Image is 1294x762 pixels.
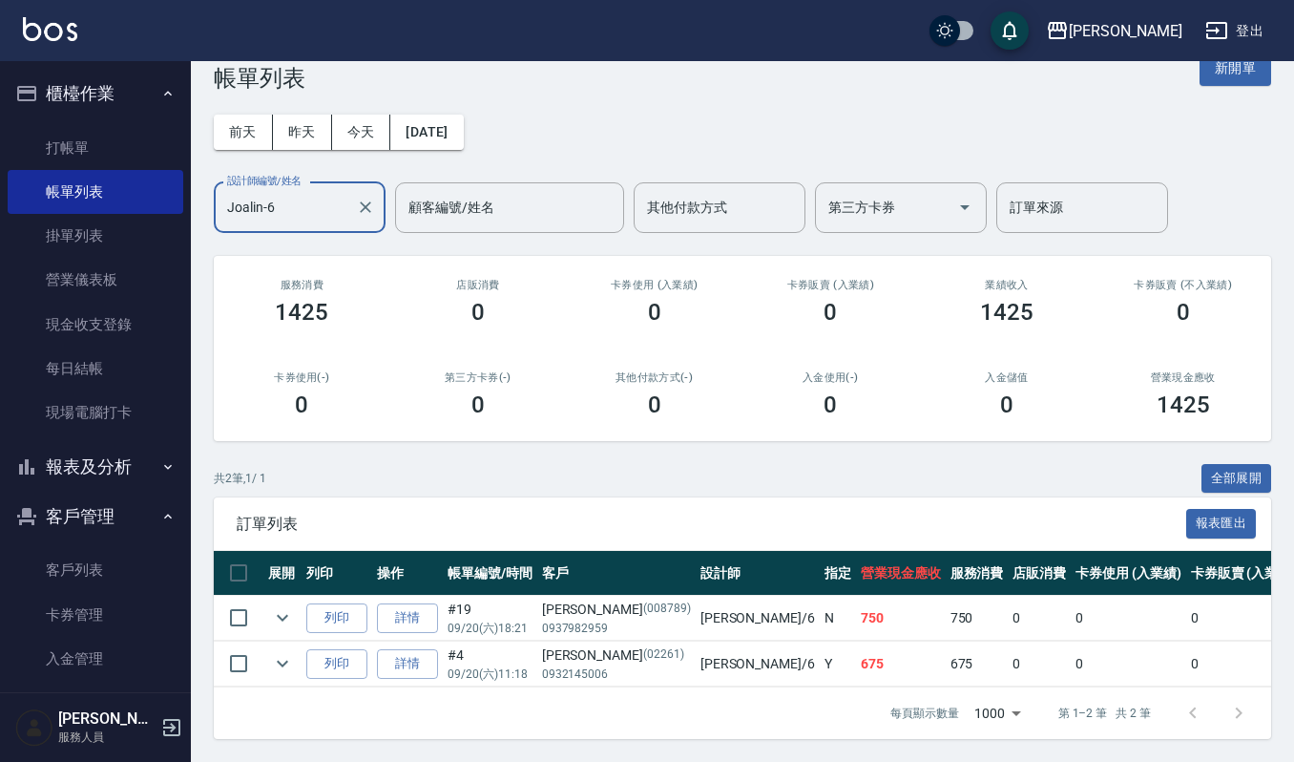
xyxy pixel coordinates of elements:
[275,299,328,326] h3: 1425
[268,649,297,678] button: expand row
[214,65,305,92] h3: 帳單列表
[820,596,856,641] td: N
[1201,464,1272,494] button: 全部展開
[372,551,443,596] th: 操作
[1117,279,1248,291] h2: 卡券販賣 (不入業績)
[1008,642,1071,687] td: 0
[302,551,372,596] th: 列印
[352,194,379,221] button: Clear
[1186,514,1257,532] a: 報表匯出
[1008,551,1071,596] th: 店販消費
[1071,596,1186,641] td: 0
[237,515,1186,534] span: 訂單列表
[856,642,946,687] td: 675
[696,596,820,641] td: [PERSON_NAME] /6
[15,709,53,747] img: Person
[946,642,1009,687] td: 675
[643,646,684,666] p: (02261)
[1177,299,1190,326] h3: 0
[237,279,367,291] h3: 服務消費
[471,299,485,326] h3: 0
[227,174,302,188] label: 設計師編號/姓名
[542,646,691,666] div: [PERSON_NAME]
[648,299,661,326] h3: 0
[967,688,1028,739] div: 1000
[1157,392,1210,418] h3: 1425
[1117,371,1248,384] h2: 營業現金應收
[443,551,537,596] th: 帳單編號/時間
[8,170,183,214] a: 帳單列表
[377,603,438,633] a: 詳情
[443,642,537,687] td: #4
[471,392,485,418] h3: 0
[237,371,367,384] h2: 卡券使用(-)
[390,115,463,150] button: [DATE]
[58,709,156,729] h5: [PERSON_NAME]
[1008,596,1071,641] td: 0
[413,371,544,384] h2: 第三方卡券(-)
[8,303,183,347] a: 現金收支登錄
[856,596,946,641] td: 750
[1071,642,1186,687] td: 0
[824,299,837,326] h3: 0
[8,492,183,541] button: 客戶管理
[295,392,308,418] h3: 0
[273,115,332,150] button: 昨天
[1200,51,1271,86] button: 新開單
[648,392,661,418] h3: 0
[765,371,896,384] h2: 入金使用(-)
[542,620,691,637] p: 0937982959
[332,115,391,150] button: 今天
[537,551,696,596] th: 客戶
[890,705,959,722] p: 每頁顯示數量
[8,258,183,302] a: 營業儀表板
[1071,551,1186,596] th: 卡券使用 (入業績)
[820,551,856,596] th: 指定
[589,371,720,384] h2: 其他付款方式(-)
[23,17,77,41] img: Logo
[377,649,438,679] a: 詳情
[950,192,980,222] button: Open
[824,392,837,418] h3: 0
[980,299,1033,326] h3: 1425
[306,603,367,633] button: 列印
[8,347,183,391] a: 每日結帳
[589,279,720,291] h2: 卡券使用 (入業績)
[1200,58,1271,76] a: 新開單
[263,551,302,596] th: 展開
[8,214,183,258] a: 掛單列表
[8,126,183,170] a: 打帳單
[1000,392,1013,418] h3: 0
[448,666,532,683] p: 09/20 (六) 11:18
[214,470,266,487] p: 共 2 筆, 1 / 1
[1069,19,1182,43] div: [PERSON_NAME]
[58,729,156,746] p: 服務人員
[991,11,1029,50] button: save
[8,637,183,681] a: 入金管理
[820,642,856,687] td: Y
[1198,13,1271,49] button: 登出
[413,279,544,291] h2: 店販消費
[696,551,820,596] th: 設計師
[542,600,691,620] div: [PERSON_NAME]
[448,620,532,637] p: 09/20 (六) 18:21
[214,115,273,150] button: 前天
[1038,11,1190,51] button: [PERSON_NAME]
[1186,509,1257,539] button: 報表匯出
[8,391,183,434] a: 現場電腦打卡
[443,596,537,641] td: #19
[942,279,1073,291] h2: 業績收入
[765,279,896,291] h2: 卡券販賣 (入業績)
[8,69,183,118] button: 櫃檯作業
[946,596,1009,641] td: 750
[946,551,1009,596] th: 服務消費
[8,593,183,637] a: 卡券管理
[8,442,183,492] button: 報表及分析
[306,649,367,679] button: 列印
[268,603,297,632] button: expand row
[856,551,946,596] th: 營業現金應收
[542,666,691,683] p: 0932145006
[643,600,691,620] p: (008789)
[696,642,820,687] td: [PERSON_NAME] /6
[8,548,183,592] a: 客戶列表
